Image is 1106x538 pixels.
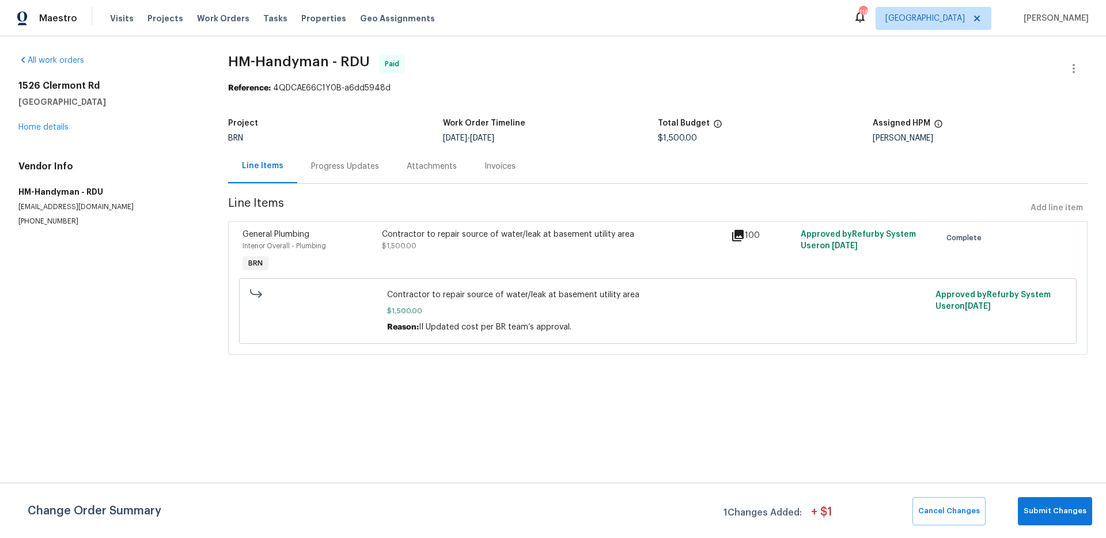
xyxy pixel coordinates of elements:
span: Line Items [228,198,1026,219]
div: Invoices [484,161,516,172]
span: The total cost of line items that have been proposed by Opendoor. This sum includes line items th... [713,119,722,134]
span: II Updated cost per BR team’s approval. [419,323,571,331]
span: Reason: [387,323,419,331]
b: Reference: [228,84,271,92]
h2: 1526 Clermont Rd [18,80,200,92]
span: Approved by Refurby System User on [935,291,1051,310]
span: Paid [385,58,404,70]
span: Geo Assignments [360,13,435,24]
span: BRN [244,257,267,269]
span: Complete [946,232,986,244]
div: Attachments [407,161,457,172]
p: [PHONE_NUMBER] [18,217,200,226]
h5: Project [228,119,258,127]
h5: Total Budget [658,119,710,127]
span: Maestro [39,13,77,24]
span: Work Orders [197,13,249,24]
span: - [443,134,494,142]
span: $1,500.00 [382,243,416,249]
div: 118 [859,7,867,18]
h5: HM-Handyman - RDU [18,186,200,198]
span: Interior Overall - Plumbing [243,243,326,249]
p: [EMAIL_ADDRESS][DOMAIN_NAME] [18,202,200,212]
span: $1,500.00 [387,305,929,317]
span: Properties [301,13,346,24]
span: [GEOGRAPHIC_DATA] [885,13,965,24]
div: [PERSON_NAME] [873,134,1088,142]
div: Line Items [242,160,283,172]
span: [DATE] [470,134,494,142]
h5: [GEOGRAPHIC_DATA] [18,96,200,108]
span: Contractor to repair source of water/leak at basement utility area [387,289,929,301]
h5: Work Order Timeline [443,119,525,127]
h4: Vendor Info [18,161,200,172]
span: The hpm assigned to this work order. [934,119,943,134]
span: General Plumbing [243,230,309,238]
span: [DATE] [443,134,467,142]
div: Contractor to repair source of water/leak at basement utility area [382,229,724,240]
span: Tasks [263,14,287,22]
a: Home details [18,123,69,131]
span: [PERSON_NAME] [1019,13,1089,24]
div: 100 [731,229,794,243]
span: [DATE] [965,302,991,310]
span: BRN [228,134,243,142]
div: 4QDCAE66C1Y0B-a6dd5948d [228,82,1088,94]
span: $1,500.00 [658,134,697,142]
span: Approved by Refurby System User on [801,230,916,250]
div: Progress Updates [311,161,379,172]
span: Projects [147,13,183,24]
span: Visits [110,13,134,24]
a: All work orders [18,56,84,65]
span: [DATE] [832,242,858,250]
h5: Assigned HPM [873,119,930,127]
span: HM-Handyman - RDU [228,55,370,69]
